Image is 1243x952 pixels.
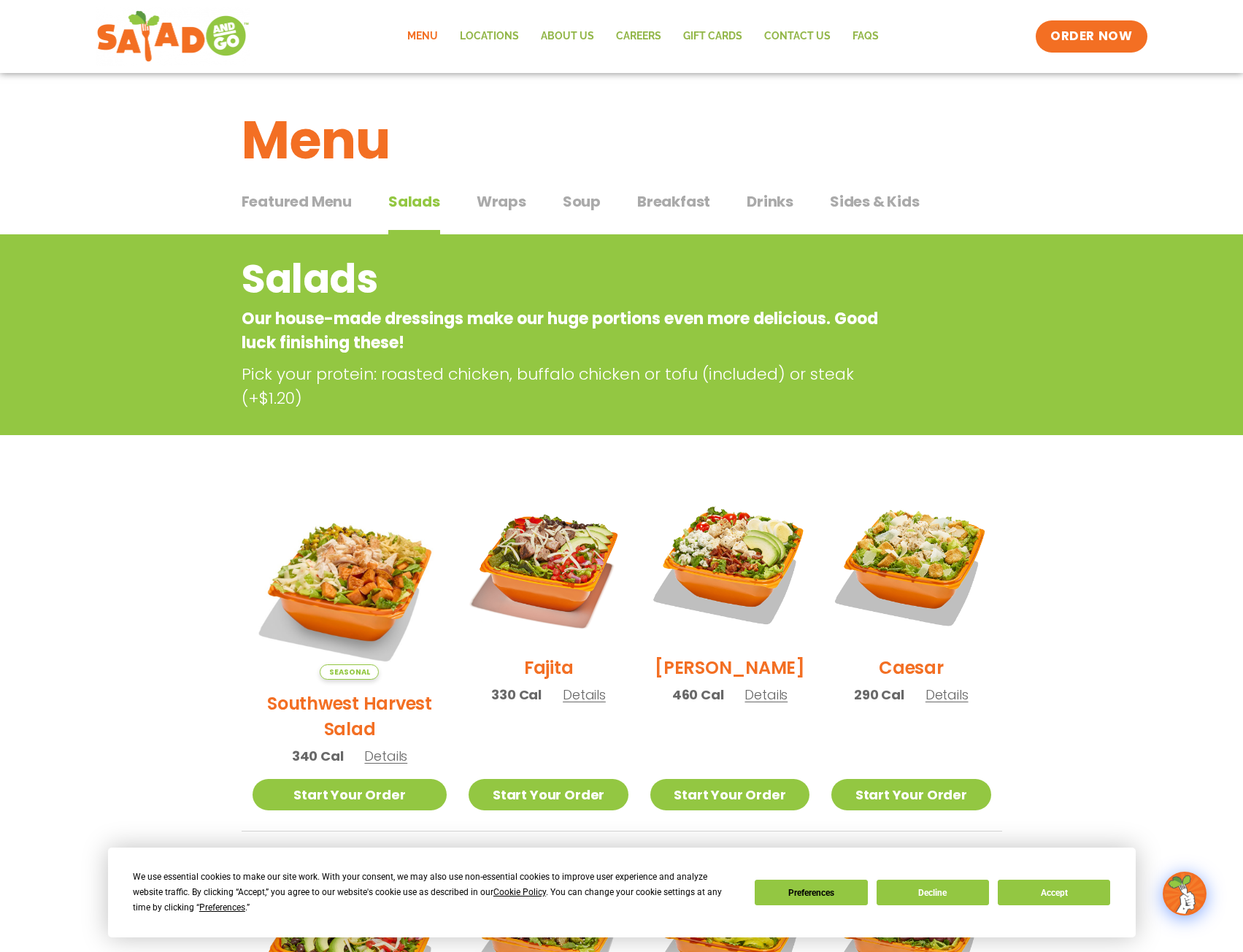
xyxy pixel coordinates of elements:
[1036,20,1147,53] a: ORDER NOW
[753,20,842,53] a: Contact Us
[469,779,628,810] a: Start Your Order
[637,191,710,212] span: Breakfast
[491,685,542,705] span: 330 Cal
[650,485,809,644] img: Product photo for Cobb Salad
[253,691,447,742] h2: Southwest Harvest Salad
[877,880,989,905] button: Decline
[530,20,605,53] a: About Us
[563,191,601,212] span: Soup
[744,686,788,704] span: Details
[755,880,867,905] button: Preferences
[108,848,1136,937] div: Cookie Consent Prompt
[925,686,969,704] span: Details
[605,20,672,53] a: Careers
[747,191,793,212] span: Drinks
[253,485,447,680] img: Product photo for Southwest Harvest Salad
[672,685,724,705] span: 460 Cal
[842,20,890,53] a: FAQs
[242,101,1002,180] h1: Menu
[650,779,809,810] a: Start Your Order
[242,362,891,410] p: Pick your protein: roasted chicken, buffalo chicken or tofu (included) or steak (+$1.20)
[477,191,526,212] span: Wraps
[242,250,885,309] h2: Salads
[199,902,245,913] span: Preferences
[672,20,753,53] a: GIFT CARDS
[253,779,447,810] a: Start Your Order
[133,870,737,915] div: We use essential cookies to make our site work. With your consent, we may also use non-essential ...
[879,655,944,680] h2: Caesar
[831,485,990,644] img: Product photo for Caesar Salad
[1050,28,1132,45] span: ORDER NOW
[96,7,250,66] img: new-SAG-logo-768×292
[320,664,379,680] span: Seasonal
[396,20,890,53] nav: Menu
[854,685,904,705] span: 290 Cal
[469,485,628,644] img: Product photo for Fajita Salad
[292,746,344,766] span: 340 Cal
[830,191,920,212] span: Sides & Kids
[396,20,449,53] a: Menu
[998,880,1110,905] button: Accept
[655,655,805,680] h2: [PERSON_NAME]
[449,20,530,53] a: Locations
[563,686,606,704] span: Details
[364,747,407,765] span: Details
[524,655,574,680] h2: Fajita
[831,779,990,810] a: Start Your Order
[1164,873,1205,914] img: wpChatIcon
[493,887,546,897] span: Cookie Policy
[388,191,440,212] span: Salads
[242,185,1002,235] div: Tabbed content
[242,191,352,212] span: Featured Menu
[242,307,885,355] p: Our house-made dressings make our huge portions even more delicious. Good luck finishing these!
